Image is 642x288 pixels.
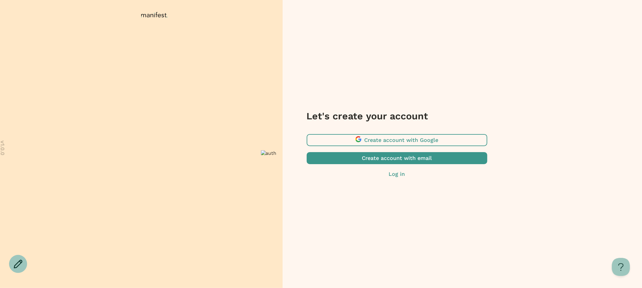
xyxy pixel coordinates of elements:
h3: Let's create your account [307,110,487,122]
button: Create account with Google [307,134,487,146]
iframe: Toggle Customer Support [612,258,630,276]
button: Log in [307,170,487,178]
button: Create account with email [307,152,487,164]
img: auth [261,150,277,156]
